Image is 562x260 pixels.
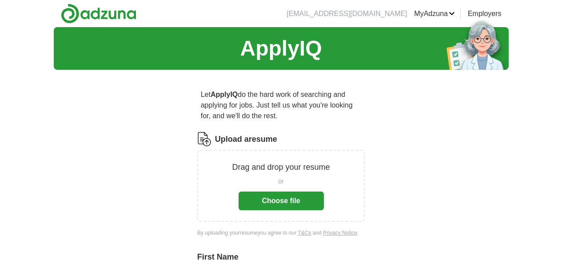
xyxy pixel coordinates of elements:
a: T&Cs [298,230,311,236]
p: Let do the hard work of searching and applying for jobs. Just tell us what you're looking for, an... [197,86,365,125]
a: Employers [468,8,502,19]
button: Choose file [239,192,324,210]
a: MyAdzuna [414,8,455,19]
strong: ApplyIQ [211,91,238,98]
div: By uploading your resume you agree to our and . [197,229,365,237]
p: Drag and drop your resume [232,161,330,173]
img: Adzuna logo [61,4,136,24]
img: CV Icon [197,132,211,146]
label: Upload a resume [215,133,277,145]
a: Privacy Notice [323,230,357,236]
h1: ApplyIQ [240,32,322,64]
li: [EMAIL_ADDRESS][DOMAIN_NAME] [287,8,407,19]
span: or [278,177,283,186]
